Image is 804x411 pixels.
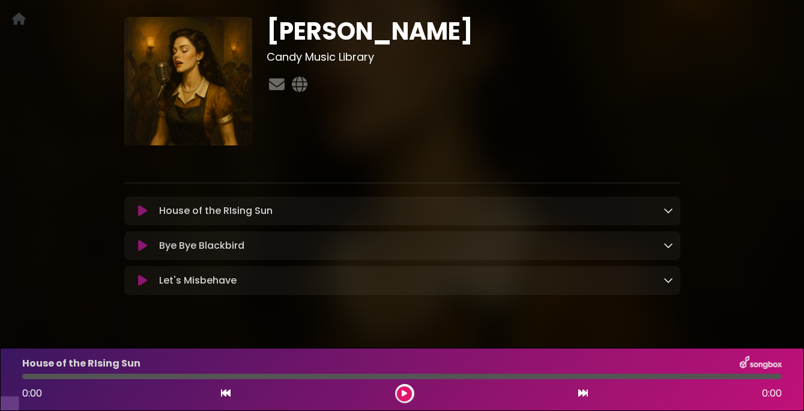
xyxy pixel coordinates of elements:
p: Let's Misbehave [159,273,237,288]
h1: [PERSON_NAME] [267,17,680,46]
p: Bye Bye Blackbird [159,239,244,253]
img: idjKuRW6SheYSwc3QGPL [124,17,253,145]
h3: Candy Music Library [267,50,680,64]
p: House of the RIsing Sun [159,204,273,218]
